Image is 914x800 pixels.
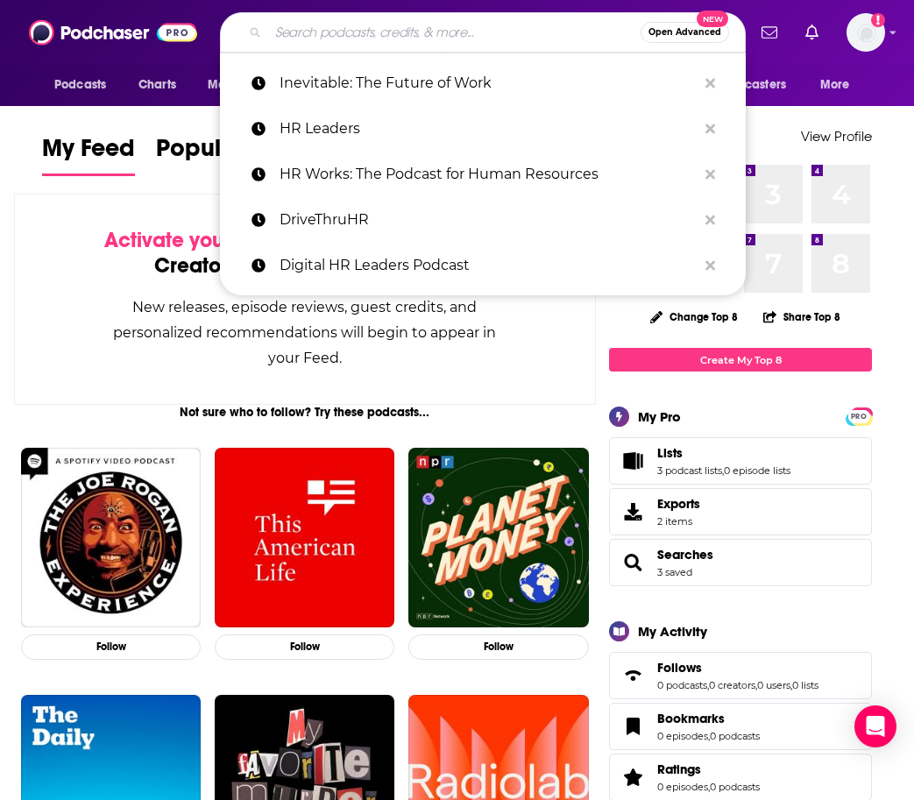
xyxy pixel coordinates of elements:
[280,197,697,243] p: DriveThruHR
[808,68,872,102] button: open menu
[280,60,697,106] p: Inevitable: The Future of Work
[657,547,713,563] a: Searches
[657,781,708,793] a: 0 episodes
[657,679,707,691] a: 0 podcasts
[697,11,728,27] span: New
[21,448,201,627] img: The Joe Rogan Experience
[638,623,707,640] div: My Activity
[156,133,305,173] span: Popular Feed
[792,679,818,691] a: 0 lists
[657,445,683,461] span: Lists
[724,464,790,477] a: 0 episode lists
[820,73,850,97] span: More
[638,408,681,425] div: My Pro
[609,539,872,586] span: Searches
[762,300,841,334] button: Share Top 8
[609,348,872,372] a: Create My Top 8
[127,68,187,102] a: Charts
[220,197,746,243] a: DriveThruHR
[615,714,650,739] a: Bookmarks
[790,679,792,691] span: ,
[609,652,872,699] span: Follows
[103,294,507,371] div: New releases, episode reviews, guest credits, and personalized recommendations will begin to appe...
[710,730,760,742] a: 0 podcasts
[708,730,710,742] span: ,
[615,663,650,688] a: Follows
[657,711,760,726] a: Bookmarks
[648,28,721,37] span: Open Advanced
[848,409,869,422] a: PRO
[220,152,746,197] a: HR Works: The Podcast for Human Resources
[657,761,760,777] a: Ratings
[657,711,725,726] span: Bookmarks
[848,410,869,423] span: PRO
[609,488,872,535] a: Exports
[657,660,702,676] span: Follows
[641,22,729,43] button: Open AdvancedNew
[755,18,784,47] a: Show notifications dropdown
[138,73,176,97] span: Charts
[709,679,755,691] a: 0 creators
[691,68,811,102] button: open menu
[280,152,697,197] p: HR Works: The Podcast for Human Resources
[708,781,710,793] span: ,
[42,133,135,176] a: My Feed
[215,448,394,627] img: This American Life
[615,449,650,473] a: Lists
[710,781,760,793] a: 0 podcasts
[657,660,818,676] a: Follows
[847,13,885,52] span: Logged in as patiencebaldacci
[268,18,641,46] input: Search podcasts, credits, & more...
[408,634,588,660] button: Follow
[54,73,106,97] span: Podcasts
[42,68,129,102] button: open menu
[615,765,650,789] a: Ratings
[847,13,885,52] img: User Profile
[408,448,588,627] img: Planet Money
[609,437,872,485] span: Lists
[215,634,394,660] button: Follow
[707,679,709,691] span: ,
[220,60,746,106] a: Inevitable: The Future of Work
[757,679,790,691] a: 0 users
[21,634,201,660] button: Follow
[657,730,708,742] a: 0 episodes
[798,18,825,47] a: Show notifications dropdown
[14,405,596,420] div: Not sure who to follow? Try these podcasts...
[801,128,872,145] a: View Profile
[220,12,746,53] div: Search podcasts, credits, & more...
[609,703,872,750] span: Bookmarks
[755,679,757,691] span: ,
[657,445,790,461] a: Lists
[847,13,885,52] button: Show profile menu
[871,13,885,27] svg: Add a profile image
[280,106,697,152] p: HR Leaders
[220,106,746,152] a: HR Leaders
[220,243,746,288] a: Digital HR Leaders Podcast
[156,133,305,176] a: Popular Feed
[615,550,650,575] a: Searches
[657,515,700,527] span: 2 items
[657,566,692,578] a: 3 saved
[280,243,697,288] p: Digital HR Leaders Podcast
[657,496,700,512] span: Exports
[615,499,650,524] span: Exports
[722,464,724,477] span: ,
[854,705,896,747] div: Open Intercom Messenger
[640,306,748,328] button: Change Top 8
[657,464,722,477] a: 3 podcast lists
[103,228,507,279] div: by following Podcasts, Creators, Lists, and other Users!
[42,133,135,173] span: My Feed
[657,761,701,777] span: Ratings
[29,16,197,49] img: Podchaser - Follow, Share and Rate Podcasts
[195,68,293,102] button: open menu
[208,73,270,97] span: Monitoring
[104,227,284,253] span: Activate your Feed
